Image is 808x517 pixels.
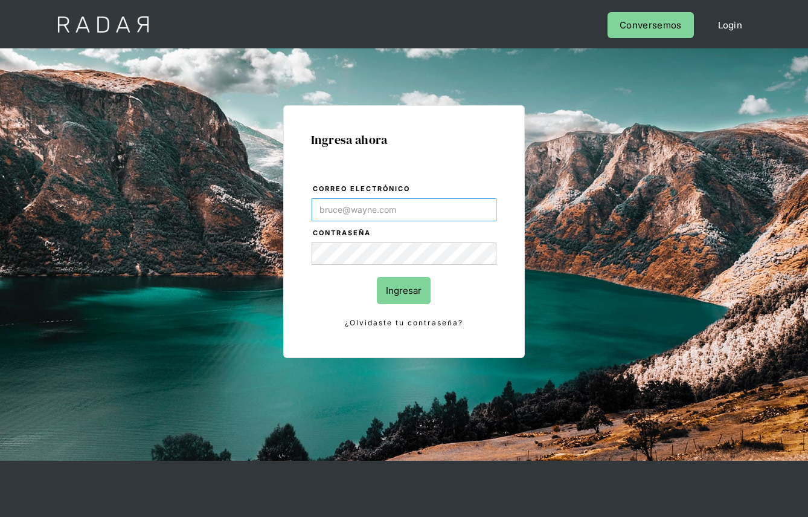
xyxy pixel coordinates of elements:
input: Ingresar [377,277,431,304]
a: ¿Olvidaste tu contraseña? [312,316,497,330]
label: Correo electrónico [313,183,497,195]
label: Contraseña [313,227,497,239]
a: Conversemos [608,12,693,38]
h1: Ingresa ahora [311,133,498,146]
a: Login [706,12,755,38]
form: Login Form [311,183,498,330]
input: bruce@wayne.com [312,198,497,221]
